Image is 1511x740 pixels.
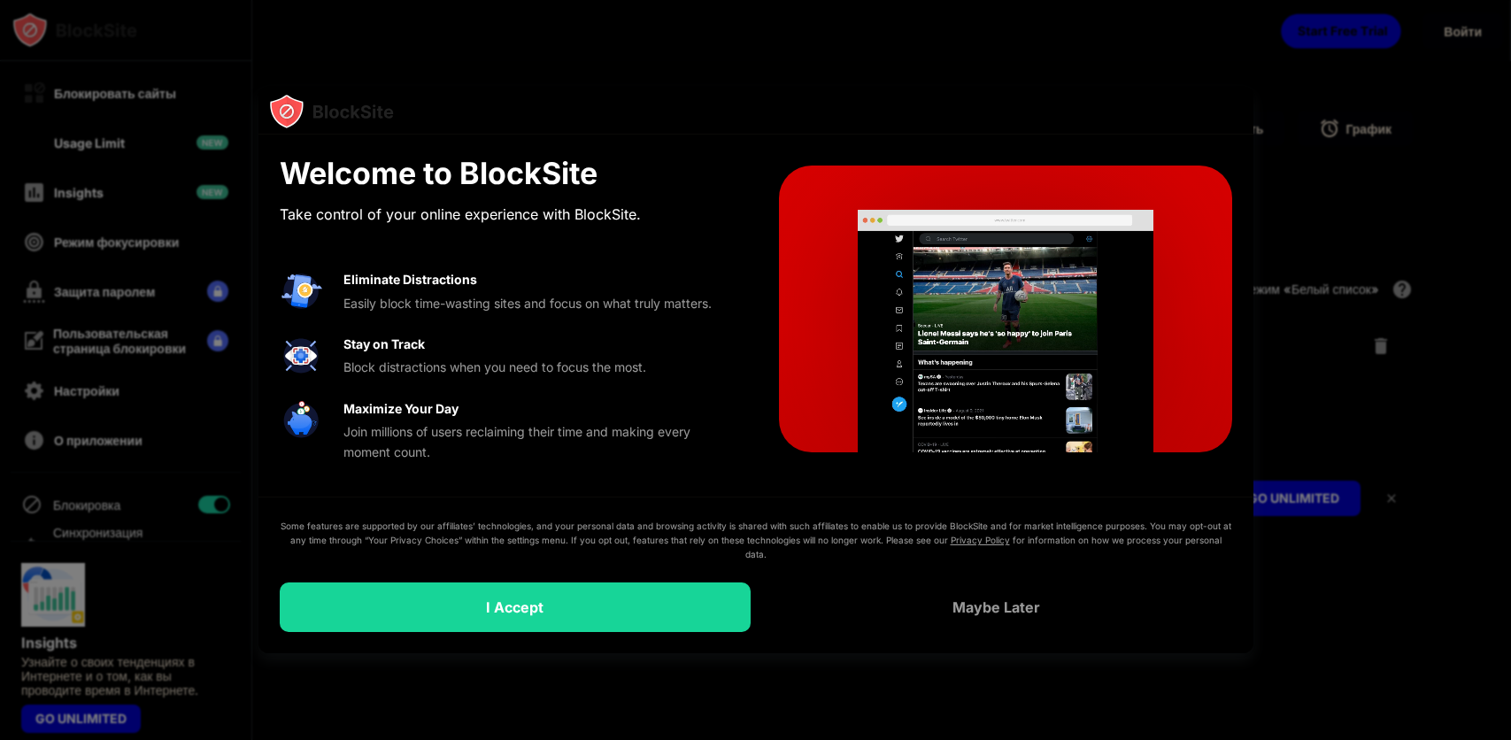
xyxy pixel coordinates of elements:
[280,202,736,227] div: Take control of your online experience with BlockSite.
[343,422,736,462] div: Join millions of users reclaiming their time and making every moment count.
[952,598,1040,616] div: Maybe Later
[486,598,543,616] div: I Accept
[343,399,459,419] div: Maximize Your Day
[343,294,736,313] div: Easily block time-wasting sites and focus on what truly matters.
[343,270,477,289] div: Eliminate Distractions
[280,335,322,377] img: value-focus.svg
[343,335,425,354] div: Stay on Track
[269,94,394,129] img: logo-blocksite.svg
[280,399,322,442] img: value-safe-time.svg
[280,270,322,312] img: value-avoid-distractions.svg
[343,358,736,377] div: Block distractions when you need to focus the most.
[280,519,1232,561] div: Some features are supported by our affiliates’ technologies, and your personal data and browsing ...
[951,535,1010,545] a: Privacy Policy
[280,156,736,192] div: Welcome to BlockSite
